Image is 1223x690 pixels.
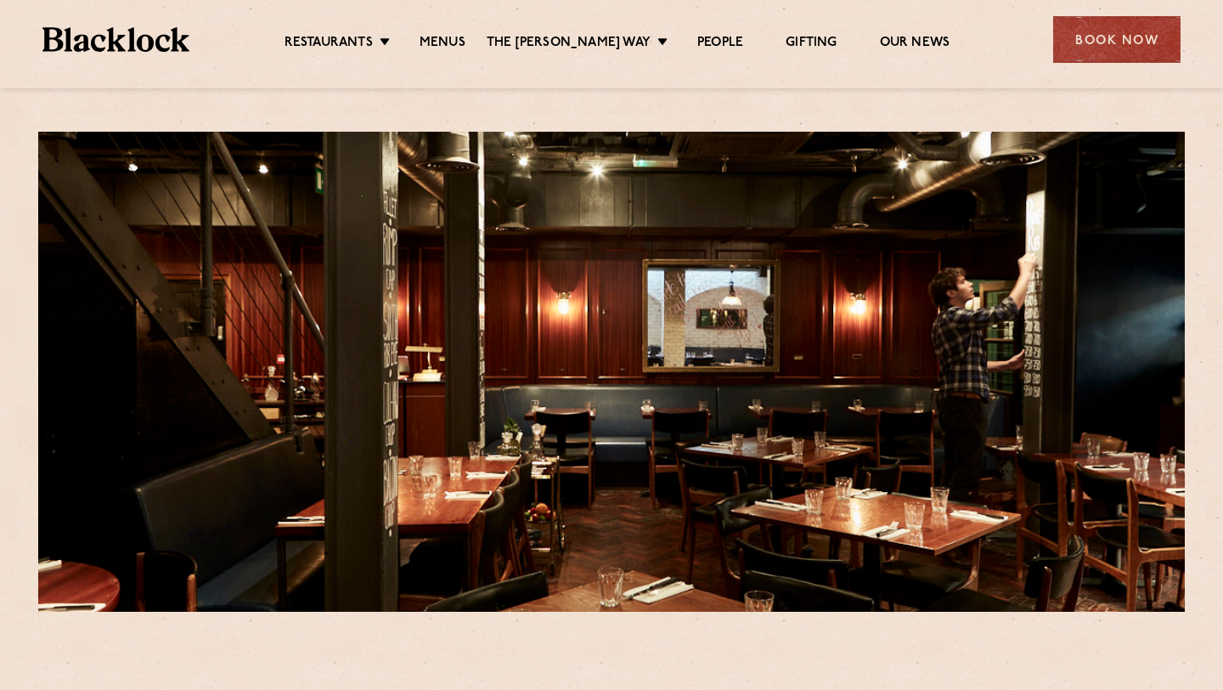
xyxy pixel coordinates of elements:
a: Our News [880,35,950,54]
a: People [697,35,743,54]
div: Book Now [1053,16,1181,63]
a: Restaurants [285,35,373,54]
a: Menus [420,35,465,54]
a: The [PERSON_NAME] Way [487,35,651,54]
img: BL_Textured_Logo-footer-cropped.svg [42,27,189,52]
a: Gifting [786,35,837,54]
